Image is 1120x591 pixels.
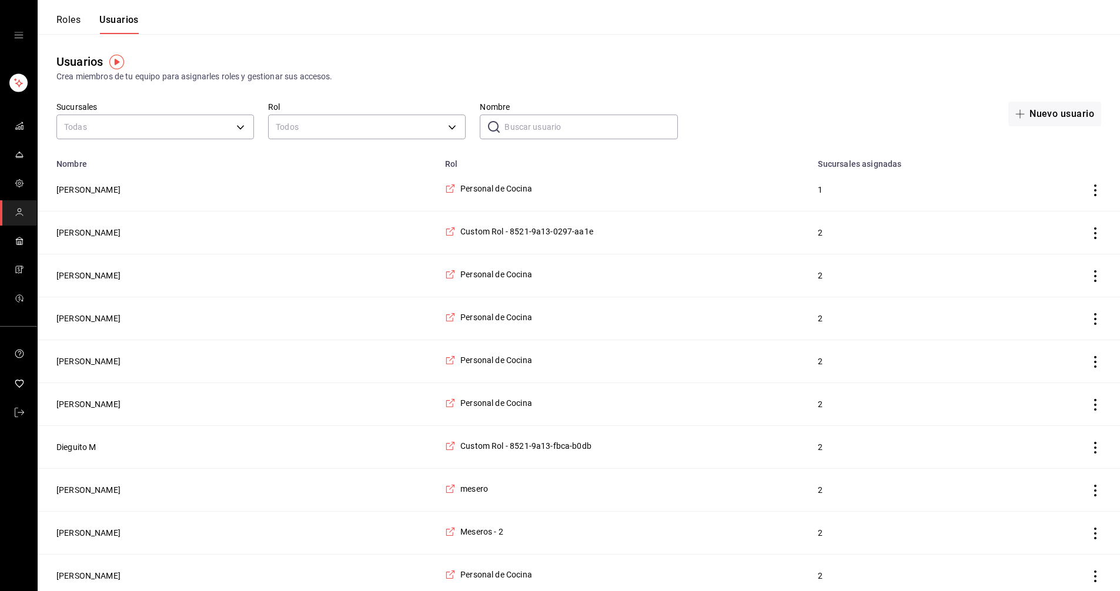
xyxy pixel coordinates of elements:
span: Custom Rol - 8521-9a13-fbca-b0db [460,440,591,452]
span: 2 [818,484,1008,496]
button: actions [1089,485,1101,496]
span: Personal de Cocina [460,397,532,409]
button: [PERSON_NAME] [56,398,121,410]
input: Buscar usuario [504,115,677,139]
button: Dieguito M [56,441,96,453]
button: actions [1089,313,1101,325]
th: Sucursales asignadas [811,152,1022,169]
span: 2 [818,527,1008,539]
span: 2 [818,355,1008,367]
button: [PERSON_NAME] [56,313,121,324]
button: [PERSON_NAME] [56,184,121,196]
a: Personal de Cocina [445,397,532,409]
span: 2 [818,398,1008,410]
span: 2 [818,570,1008,582]
a: Personal de Cocina [445,183,532,194]
button: open drawer [14,31,24,40]
a: Custom Rol - 8521-9a13-0297-aa1e [445,226,593,237]
button: actions [1089,270,1101,282]
button: [PERSON_NAME] [56,227,121,239]
span: 2 [818,313,1008,324]
span: 2 [818,441,1008,453]
span: Personal de Cocina [460,183,532,194]
span: 2 [818,227,1008,239]
a: Meseros - 2 [445,526,503,538]
button: actions [1089,356,1101,368]
button: actions [1089,227,1101,239]
a: Personal de Cocina [445,268,532,280]
span: 1 [818,184,1008,196]
a: Custom Rol - 8521-9a13-fbca-b0db [445,440,591,452]
button: Roles [56,14,81,34]
button: [PERSON_NAME] [56,484,121,496]
th: Rol [438,152,811,169]
span: Personal de Cocina [460,268,532,280]
span: Custom Rol - 8521-9a13-0297-aa1e [460,226,593,237]
span: mesero [460,483,488,495]
span: Personal de Cocina [460,569,532,580]
span: 2 [818,270,1008,281]
button: actions [1089,184,1101,196]
span: Meseros - 2 [460,526,503,538]
span: Personal de Cocina [460,311,532,323]
a: mesero [445,483,488,495]
button: actions [1089,570,1101,582]
img: Tooltip marker [109,55,124,69]
button: [PERSON_NAME] [56,355,121,367]
div: Usuarios [56,53,103,70]
th: Nombre [38,152,438,169]
label: Sucursales [56,103,254,111]
a: Personal de Cocina [445,311,532,323]
button: [PERSON_NAME] [56,570,121,582]
div: Todas [56,115,254,139]
label: Nombre [480,103,677,111]
button: actions [1089,442,1101,454]
button: [PERSON_NAME] [56,527,121,539]
button: [PERSON_NAME] [56,270,121,281]
button: Usuarios [99,14,139,34]
button: Nuevo usuario [1008,102,1101,126]
div: Todos [268,115,466,139]
label: Rol [268,103,466,111]
a: Personal de Cocina [445,569,532,580]
a: Personal de Cocina [445,354,532,366]
button: actions [1089,528,1101,539]
span: Personal de Cocina [460,354,532,366]
div: Crea miembros de tu equipo para asignarles roles y gestionar sus accesos. [56,70,1101,83]
div: navigation tabs [56,14,139,34]
button: actions [1089,399,1101,411]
